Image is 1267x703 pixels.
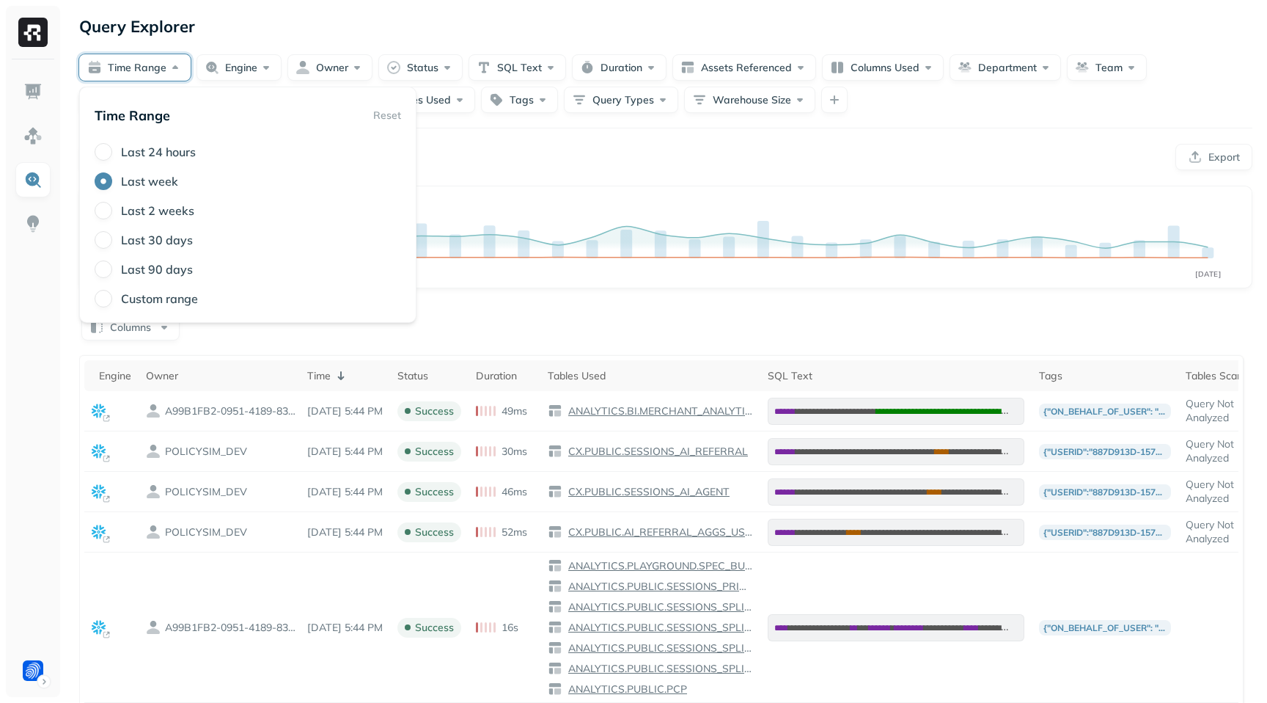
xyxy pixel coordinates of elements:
[121,174,178,189] label: Last week
[548,600,562,614] img: table
[1186,478,1260,506] p: Query Not Analyzed
[415,445,454,459] p: success
[1039,484,1171,500] p: {"userId":"887d913d-1578-49b9-98a5-d2ea0fe4135f","siteNumber":6020400,"email":"[PERSON_NAME][EMAI...
[81,314,180,340] button: Columns
[1195,269,1221,279] tspan: [DATE]
[565,485,730,499] p: CX.PUBLIC.SESSIONS_AI_AGENT
[165,485,247,499] p: POLICYSIM_DEV
[502,485,527,499] p: 46ms
[572,54,666,81] button: Duration
[23,214,43,233] img: Insights
[165,404,297,418] p: A99B1FB2-0951-4189-83DE-C540AC2DADB9
[79,13,195,40] p: Query Explorer
[564,87,678,113] button: Query Types
[562,525,753,539] a: CX.PUBLIC.AI_REFERRAL_AGGS_USAGE_NEW
[146,444,161,459] img: owner
[1039,369,1171,383] div: Tags
[548,525,562,539] img: table
[415,404,454,418] p: success
[562,641,753,655] a: ANALYTICS.PUBLIC.SESSIONS_SPLIT_BIG_COLUMNS
[1186,397,1260,425] p: Query Not Analyzed
[307,404,383,418] p: Aug 24, 2025 5:44 PM
[548,444,562,459] img: table
[565,641,753,655] p: ANALYTICS.PUBLIC.SESSIONS_SPLIT_BIG_COLUMNS
[562,621,753,635] a: ANALYTICS.PUBLIC.SESSIONS_SPLIT_FREQUENT
[146,484,161,499] img: owner
[397,369,461,383] div: Status
[1175,144,1252,170] button: Export
[1039,404,1171,419] p: {"on_behalf_of_user": "a99b1fb2-0951-4189-83de-c540ac2dadb9", "databricks_notebook_path": "/Repos...
[562,662,753,676] a: ANALYTICS.PUBLIC.SESSIONS_SPLIT_NEW
[307,367,383,385] div: Time
[18,18,48,47] img: Ryft
[415,621,454,635] p: success
[562,404,753,418] a: ANALYTICS.BI.MERCHANT_ANALYTICAL_TARGETS
[950,54,1061,81] button: Department
[565,525,753,539] p: CX.PUBLIC.AI_REFERRAL_AGGS_USAGE_NEW
[502,621,518,635] p: 16s
[565,662,753,676] p: ANALYTICS.PUBLIC.SESSIONS_SPLIT_NEW
[1039,444,1171,459] p: {"userId":"887d913d-1578-49b9-98a5-d2ea0fe4135f","siteNumber":6020400,"email":"[PERSON_NAME][EMAI...
[23,82,43,101] img: Dashboard
[476,369,533,383] div: Duration
[684,87,815,113] button: Warehouse Size
[502,445,527,459] p: 30ms
[562,682,687,696] a: ANALYTICS.PUBLIC.PCP
[562,559,753,573] a: ANALYTICS.PLAYGROUND.SPEC_BUDDY_KPIS_NOTEBOOK_RUIDS__2025_06_25_TO_2025_06_25_1756046609092
[121,233,193,247] label: Last 30 days
[565,580,753,594] p: ANALYTICS.PUBLIC.SESSIONS_PRIME
[287,54,372,81] button: Owner
[469,54,566,81] button: SQL Text
[565,559,753,573] p: ANALYTICS.PLAYGROUND.SPEC_BUDDY_KPIS_NOTEBOOK_RUIDS__2025_06_25_TO_2025_06_25_1756046609092
[502,404,527,418] p: 49ms
[565,600,753,614] p: ANALYTICS.PUBLIC.SESSIONS_SPLIT_INFREQUENT
[565,621,753,635] p: ANALYTICS.PUBLIC.SESSIONS_SPLIT_FREQUENT
[121,291,198,306] label: Custom range
[548,620,562,635] img: table
[548,641,562,655] img: table
[562,485,730,499] a: CX.PUBLIC.SESSIONS_AI_AGENT
[548,404,562,418] img: table
[548,682,562,696] img: table
[121,262,193,277] label: Last 90 days
[121,145,196,159] label: Last 24 hours
[565,682,687,696] p: ANALYTICS.PUBLIC.PCP
[146,369,293,383] div: Owner
[672,54,816,81] button: Assets Referenced
[307,621,383,635] p: Aug 24, 2025 5:44 PM
[95,107,170,124] p: Time Range
[307,485,383,499] p: Aug 24, 2025 5:44 PM
[548,661,562,676] img: table
[99,369,131,383] div: Engine
[548,579,562,594] img: table
[548,369,753,383] div: Tables Used
[1067,54,1147,81] button: Team
[1186,518,1260,546] p: Query Not Analyzed
[146,404,161,418] img: owner
[146,525,161,539] img: owner
[307,525,383,539] p: Aug 24, 2025 5:44 PM
[23,660,43,681] img: Forter
[822,54,944,81] button: Columns Used
[1039,525,1171,540] p: {"userId":"887d913d-1578-49b9-98a5-d2ea0fe4135f","siteNumber":6020400,"email":"[PERSON_NAME][EMAI...
[768,369,1024,383] div: SQL Text
[562,445,748,459] a: CX.PUBLIC.SESSIONS_AI_REFERRAL
[1039,620,1171,635] p: {"on_behalf_of_user": "a99b1fb2-0951-4189-83de-c540ac2dadb9", "databricks_notebook_path": "/Repos...
[165,525,247,539] p: POLICYSIM_DEV
[121,203,194,218] label: Last 2 weeks
[165,621,297,635] p: A99B1FB2-0951-4189-83DE-C540AC2DADB9
[502,525,527,539] p: 52ms
[197,54,282,81] button: Engine
[565,404,753,418] p: ANALYTICS.BI.MERCHANT_ANALYTICAL_TARGETS
[1186,369,1260,383] div: Tables Scanned
[548,558,562,573] img: table
[481,87,558,113] button: Tags
[565,445,748,459] p: CX.PUBLIC.SESSIONS_AI_REFERRAL
[378,54,463,81] button: Status
[562,600,753,614] a: ANALYTICS.PUBLIC.SESSIONS_SPLIT_INFREQUENT
[415,485,454,499] p: success
[79,54,191,81] button: Time Range
[415,525,454,539] p: success
[1186,437,1260,465] p: Query Not Analyzed
[23,170,43,189] img: Query Explorer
